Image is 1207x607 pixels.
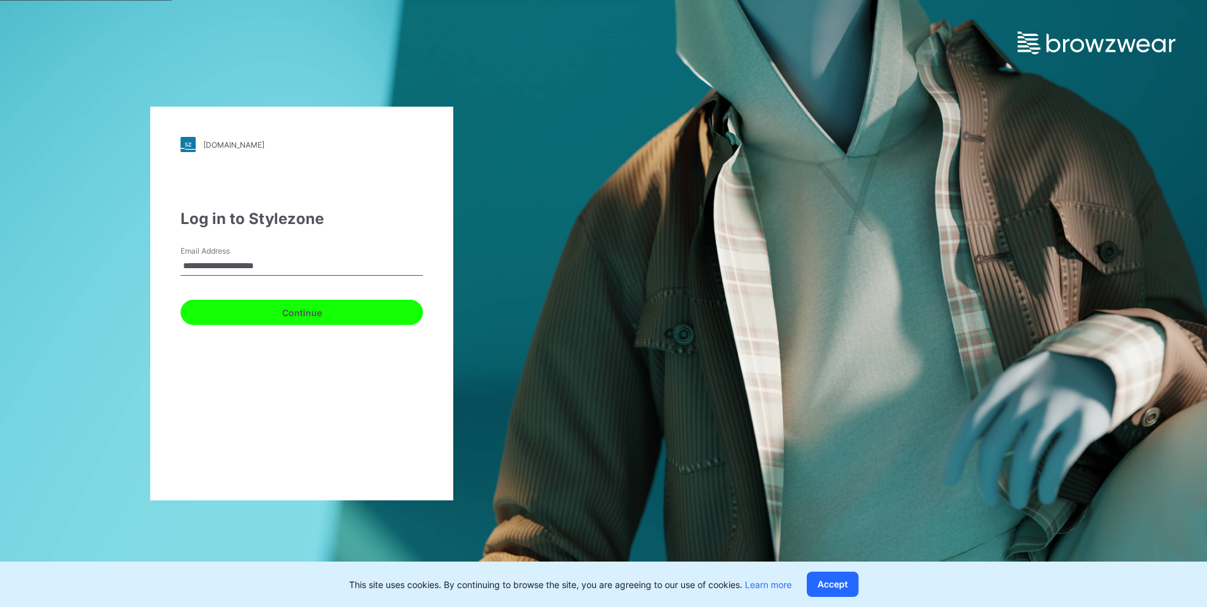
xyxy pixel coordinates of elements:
[349,578,792,591] p: This site uses cookies. By continuing to browse the site, you are agreeing to our use of cookies.
[181,300,423,325] button: Continue
[807,572,859,597] button: Accept
[745,579,792,590] a: Learn more
[203,140,265,150] div: [DOMAIN_NAME]
[181,137,196,152] img: stylezone-logo.562084cfcfab977791bfbf7441f1a819.svg
[181,137,423,152] a: [DOMAIN_NAME]
[1018,32,1175,54] img: browzwear-logo.e42bd6dac1945053ebaf764b6aa21510.svg
[181,208,423,230] div: Log in to Stylezone
[181,245,269,257] label: Email Address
